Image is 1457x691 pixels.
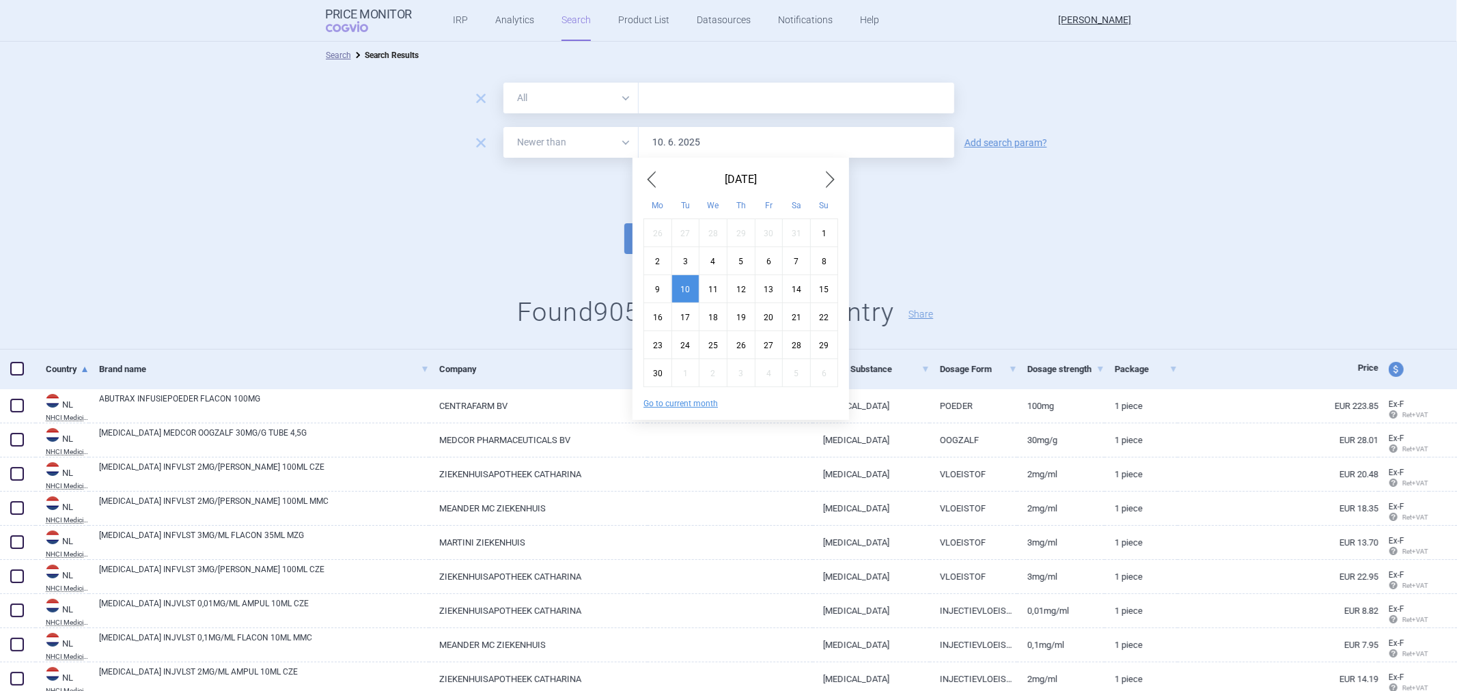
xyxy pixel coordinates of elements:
img: Netherlands [46,565,59,578]
div: Thu Jun 19 2025 [727,302,755,330]
a: MEANDER MC ZIEKENHUIS [429,628,648,662]
a: 0,01MG/ML [1017,594,1105,627]
div: Wed Jun 18 2025 [699,302,727,330]
a: NLNLNHCI Medicijnkosten [36,461,89,490]
span: Ret+VAT calc [1389,582,1441,589]
a: POEDER [930,389,1017,423]
div: Tue Jun 24 2025 [671,330,699,358]
a: NLNLNHCI Medicijnkosten [36,563,89,592]
a: NLNLNHCI Medicijnkosten [36,632,89,660]
a: Ex-F Ret+VAT calc [1378,429,1429,460]
abbr: Sunday [820,201,829,210]
button: Go to current month [643,398,718,409]
div: Thu Jun 12 2025 [727,274,755,302]
abbr: Friday [765,201,773,210]
a: 0,1MG/ML [1017,628,1105,662]
a: CENTRAFARM BV [429,389,648,423]
a: [MEDICAL_DATA] [813,423,930,457]
a: Brand name [99,352,429,386]
a: 1 piece [1105,389,1178,423]
a: 30MG/G [1017,423,1105,457]
a: Package [1115,352,1178,386]
a: [MEDICAL_DATA] [813,628,930,662]
a: EUR 22.95 [1178,560,1378,593]
div: Mon May 26 2025 [644,218,672,246]
li: Search [326,48,351,62]
a: [MEDICAL_DATA] [813,457,930,491]
div: Sat Jun 28 2025 [783,330,811,358]
img: Netherlands [46,394,59,408]
a: NLNLNHCI Medicijnkosten [36,427,89,455]
a: Company [439,352,648,386]
a: VLOEISTOF [930,526,1017,559]
abbr: Thursday [736,201,746,210]
span: COGVIO [326,21,387,32]
div: Wed Jun 25 2025 [699,330,727,358]
div: Thu Jun 05 2025 [727,246,755,274]
abbr: NHCI Medicijnkosten — Online database of drug prices developed by the National Health Care Instit... [46,653,89,660]
a: [MEDICAL_DATA] INJVLST 0,01MG/ML AMPUL 10ML CZE [99,597,429,622]
a: Add search param? [965,138,1047,147]
span: Previous Month [643,169,660,191]
abbr: NHCI Medicijnkosten — Online database of drug prices developed by the National Health Care Instit... [46,483,89,490]
a: 1 piece [1105,628,1178,662]
a: Search [326,51,351,60]
a: VLOEISTOF [930,560,1017,593]
abbr: NHCI Medicijnkosten — Online database of drug prices developed by the National Health Care Instit... [46,619,89,626]
span: Ex-factory price [1389,502,1404,511]
abbr: NHCI Medicijnkosten — Online database of drug prices developed by the National Health Care Instit... [46,449,89,455]
a: EUR 223.85 [1178,389,1378,423]
div: Sun Jul 06 2025 [810,358,838,386]
div: Thu Jul 03 2025 [727,358,755,386]
a: [MEDICAL_DATA] INJVLST 2MG/ML AMPUL 10ML CZE [99,666,429,690]
a: EUR 7.95 [1178,628,1378,662]
a: Ex-F Ret+VAT calc [1378,531,1429,563]
a: 3MG/ML [1017,526,1105,559]
a: [MEDICAL_DATA] INFVLST 2MG/[PERSON_NAME] 100ML MMC [99,495,429,520]
a: ZIEKENHUISAPOTHEEK CATHARINA [429,457,648,491]
div: Sun Jun 01 2025 [810,218,838,246]
div: Tue Jun 03 2025 [671,246,699,274]
abbr: NHCI Medicijnkosten — Online database of drug prices developed by the National Health Care Instit... [46,414,89,421]
a: [MEDICAL_DATA] INFVLST 2MG/[PERSON_NAME] 100ML CZE [99,461,429,485]
a: [MEDICAL_DATA] [813,389,930,423]
a: Ex-F Ret+VAT calc [1378,395,1429,426]
a: EUR 20.48 [1178,457,1378,491]
span: Ex-factory price [1389,399,1404,409]
strong: Search Results [365,51,419,60]
a: MEDCOR PHARMACEUTICALS BV [429,423,648,457]
div: Fri Jun 27 2025 [755,330,783,358]
span: Ex-factory price [1389,570,1404,580]
span: Ret+VAT calc [1389,479,1441,487]
abbr: Saturday [792,201,801,210]
div: [DATE] [643,169,838,191]
span: Ex-factory price [1389,434,1404,443]
a: [MEDICAL_DATA] [813,594,930,627]
abbr: Tuesday [681,201,690,210]
div: Wed Jul 02 2025 [699,358,727,386]
a: [MEDICAL_DATA] [813,492,930,525]
div: Mon Jun 23 2025 [644,330,672,358]
abbr: Monday [652,201,663,210]
span: Ret+VAT calc [1389,445,1441,453]
a: EUR 13.70 [1178,526,1378,559]
a: 1 piece [1105,457,1178,491]
div: Mon Jun 16 2025 [644,302,672,330]
a: INJECTIEVLOEISTOF [930,628,1017,662]
a: NLNLNHCI Medicijnkosten [36,393,89,421]
a: [MEDICAL_DATA] INFVLST 3MG/[PERSON_NAME] 100ML CZE [99,563,429,588]
div: Sat Jul 05 2025 [783,358,811,386]
div: Sat Jun 14 2025 [783,274,811,302]
div: Sat May 31 2025 [783,218,811,246]
div: Fri Jul 04 2025 [755,358,783,386]
button: Share [908,309,933,319]
div: Sun Jun 15 2025 [810,274,838,302]
a: EUR 8.82 [1178,594,1378,627]
div: Thu Jun 26 2025 [727,330,755,358]
a: NLNLNHCI Medicijnkosten [36,529,89,558]
div: Mon Jun 09 2025 [644,274,672,302]
a: Price MonitorCOGVIO [326,8,413,33]
a: 1 piece [1105,560,1178,593]
a: MEANDER MC ZIEKENHUIS [429,492,648,525]
a: INJECTIEVLOEISTOF [930,594,1017,627]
